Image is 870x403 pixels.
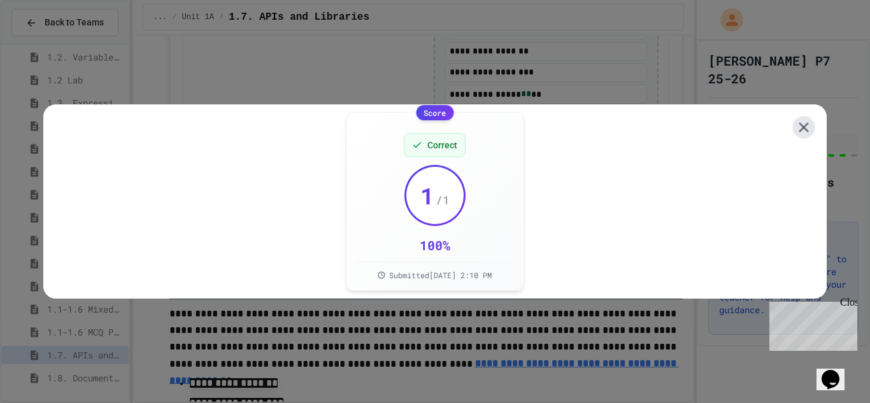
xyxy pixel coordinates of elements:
[420,183,434,208] span: 1
[5,5,88,81] div: Chat with us now!Close
[420,236,450,254] div: 100 %
[416,105,453,120] div: Score
[427,139,457,152] span: Correct
[389,270,492,280] span: Submitted [DATE] 2:10 PM
[817,352,857,390] iframe: chat widget
[436,191,450,209] span: / 1
[764,297,857,351] iframe: chat widget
